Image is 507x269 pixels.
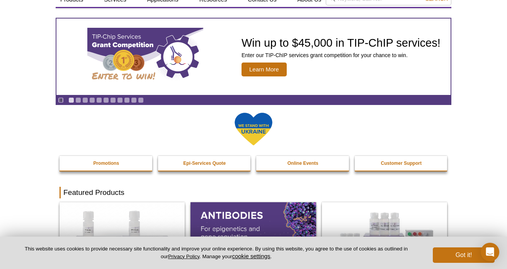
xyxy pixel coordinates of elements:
[96,97,102,103] a: Go to slide 5
[232,253,270,259] button: cookie settings
[131,97,137,103] a: Go to slide 10
[242,37,441,49] h2: Win up to $45,000 in TIP-ChIP services!
[89,97,95,103] a: Go to slide 4
[183,161,226,166] strong: Epi-Services Quote
[82,97,88,103] a: Go to slide 3
[12,245,420,260] p: This website uses cookies to provide necessary site functionality and improve your online experie...
[60,187,447,198] h2: Featured Products
[168,254,199,259] a: Privacy Policy
[242,63,287,76] span: Learn More
[56,19,451,95] article: TIP-ChIP Services Grant Competition
[124,97,130,103] a: Go to slide 9
[75,97,81,103] a: Go to slide 2
[481,243,499,261] div: Open Intercom Messenger
[381,161,422,166] strong: Customer Support
[138,97,144,103] a: Go to slide 11
[355,156,448,171] a: Customer Support
[110,97,116,103] a: Go to slide 7
[60,156,153,171] a: Promotions
[433,247,495,263] button: Got it!
[256,156,350,171] a: Online Events
[242,52,441,59] p: Enter our TIP-ChIP services grant competition for your chance to win.
[158,156,252,171] a: Epi-Services Quote
[58,97,64,103] a: Toggle autoplay
[93,161,119,166] strong: Promotions
[234,112,273,146] img: We Stand With Ukraine
[87,28,203,86] img: TIP-ChIP Services Grant Competition
[288,161,318,166] strong: Online Events
[117,97,123,103] a: Go to slide 8
[56,19,451,95] a: TIP-ChIP Services Grant Competition Win up to $45,000 in TIP-ChIP services! Enter our TIP-ChIP se...
[68,97,74,103] a: Go to slide 1
[103,97,109,103] a: Go to slide 6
